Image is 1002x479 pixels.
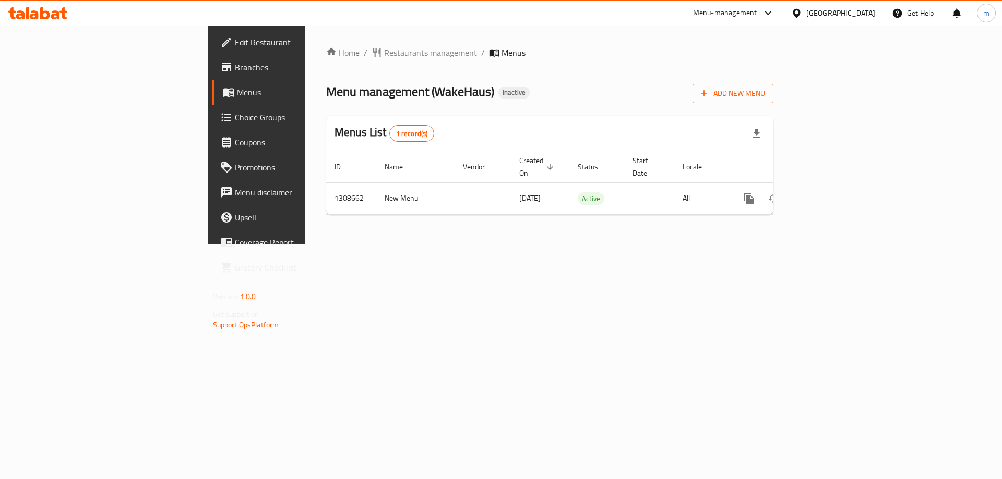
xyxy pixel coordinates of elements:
[213,318,279,331] a: Support.OpsPlatform
[693,84,773,103] button: Add New Menu
[578,161,612,173] span: Status
[212,205,375,230] a: Upsell
[212,230,375,255] a: Coverage Report
[212,130,375,155] a: Coupons
[212,255,375,280] a: Grocery Checklist
[235,261,367,274] span: Grocery Checklist
[498,88,530,97] span: Inactive
[212,180,375,205] a: Menu disclaimer
[240,290,256,303] span: 1.0.0
[389,125,435,142] div: Total records count
[701,87,765,100] span: Add New Menu
[235,111,367,124] span: Choice Groups
[372,46,477,59] a: Restaurants management
[390,129,434,139] span: 1 record(s)
[683,161,715,173] span: Locale
[806,7,875,19] div: [GEOGRAPHIC_DATA]
[326,80,494,103] span: Menu management ( WakeHaus )
[983,7,989,19] span: m
[519,154,557,179] span: Created On
[578,193,604,205] span: Active
[498,87,530,99] div: Inactive
[384,46,477,59] span: Restaurants management
[463,161,498,173] span: Vendor
[385,161,416,173] span: Name
[235,211,367,224] span: Upsell
[235,36,367,48] span: Edit Restaurant
[235,236,367,249] span: Coverage Report
[213,308,261,321] span: Get support on:
[235,61,367,73] span: Branches
[693,7,757,19] div: Menu-management
[212,105,375,130] a: Choice Groups
[335,125,434,142] h2: Menus List
[502,46,526,59] span: Menus
[235,136,367,149] span: Coupons
[519,191,541,205] span: [DATE]
[213,290,238,303] span: Version:
[624,182,674,214] td: -
[481,46,485,59] li: /
[235,161,367,174] span: Promotions
[674,182,728,214] td: All
[212,80,375,105] a: Menus
[212,55,375,80] a: Branches
[728,151,845,183] th: Actions
[326,46,773,59] nav: breadcrumb
[237,86,367,99] span: Menus
[736,186,761,211] button: more
[376,182,455,214] td: New Menu
[212,30,375,55] a: Edit Restaurant
[744,121,769,146] div: Export file
[335,161,354,173] span: ID
[578,192,604,205] div: Active
[633,154,662,179] span: Start Date
[761,186,786,211] button: Change Status
[212,155,375,180] a: Promotions
[326,151,845,215] table: enhanced table
[235,186,367,199] span: Menu disclaimer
